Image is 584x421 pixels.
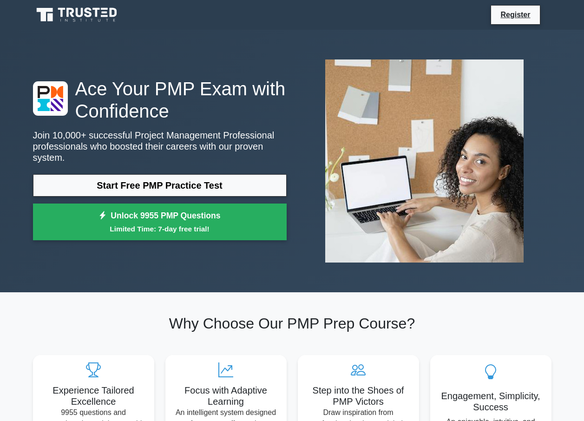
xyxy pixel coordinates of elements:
h1: Ace Your PMP Exam with Confidence [33,78,287,122]
a: Unlock 9955 PMP QuestionsLimited Time: 7-day free trial! [33,204,287,241]
p: Join 10,000+ successful Project Management Professional professionals who boosted their careers w... [33,130,287,163]
h2: Why Choose Our PMP Prep Course? [33,315,551,332]
h5: Engagement, Simplicity, Success [438,390,544,413]
h5: Experience Tailored Excellence [40,385,147,407]
h5: Focus with Adaptive Learning [173,385,279,407]
a: Start Free PMP Practice Test [33,174,287,197]
small: Limited Time: 7-day free trial! [45,224,275,234]
a: Register [495,9,536,20]
h5: Step into the Shoes of PMP Victors [305,385,412,407]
